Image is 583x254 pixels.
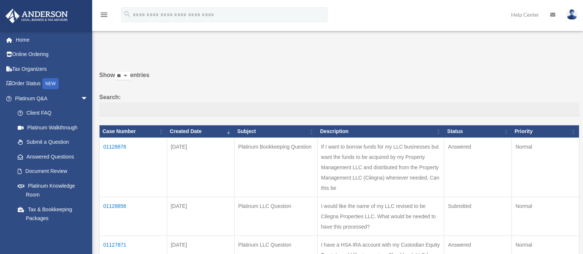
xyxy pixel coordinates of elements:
[167,125,234,138] th: Created Date: activate to sort column ascending
[10,202,96,226] a: Tax & Bookkeeping Packages
[10,149,92,164] a: Answered Questions
[317,197,444,236] td: I would like the name of my LLC revised to be Cilegna Properties LLC. What would be needed to hav...
[100,13,108,19] a: menu
[42,78,59,89] div: NEW
[10,178,96,202] a: Platinum Knowledge Room
[10,106,96,121] a: Client FAQ
[10,226,96,240] a: Land Trust & Deed Forum
[5,76,99,91] a: Order StatusNEW
[3,9,70,23] img: Anderson Advisors Platinum Portal
[234,125,317,138] th: Subject: activate to sort column ascending
[123,10,131,18] i: search
[444,125,512,138] th: Status: activate to sort column ascending
[100,197,167,236] td: 01128856
[511,138,579,197] td: Normal
[444,197,512,236] td: Submitted
[100,125,167,138] th: Case Number: activate to sort column ascending
[167,197,234,236] td: [DATE]
[100,138,167,197] td: 01128876
[5,47,99,62] a: Online Ordering
[99,92,579,116] label: Search:
[99,102,579,116] input: Search:
[444,138,512,197] td: Answered
[99,70,579,88] label: Show entries
[5,32,99,47] a: Home
[5,62,99,76] a: Tax Organizers
[317,125,444,138] th: Description: activate to sort column ascending
[10,120,96,135] a: Platinum Walkthrough
[234,138,317,197] td: Platinum Bookkeeping Question
[234,197,317,236] td: Platinum LLC Question
[10,164,96,179] a: Document Review
[10,135,96,150] a: Submit a Question
[81,91,96,106] span: arrow_drop_down
[511,197,579,236] td: Normal
[511,125,579,138] th: Priority: activate to sort column ascending
[5,91,96,106] a: Platinum Q&Aarrow_drop_down
[167,138,234,197] td: [DATE]
[115,72,130,80] select: Showentries
[566,9,577,20] img: User Pic
[100,10,108,19] i: menu
[317,138,444,197] td: If I want to borrow funds for my LLC businesses but want the funds to be acquired by my Property ...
